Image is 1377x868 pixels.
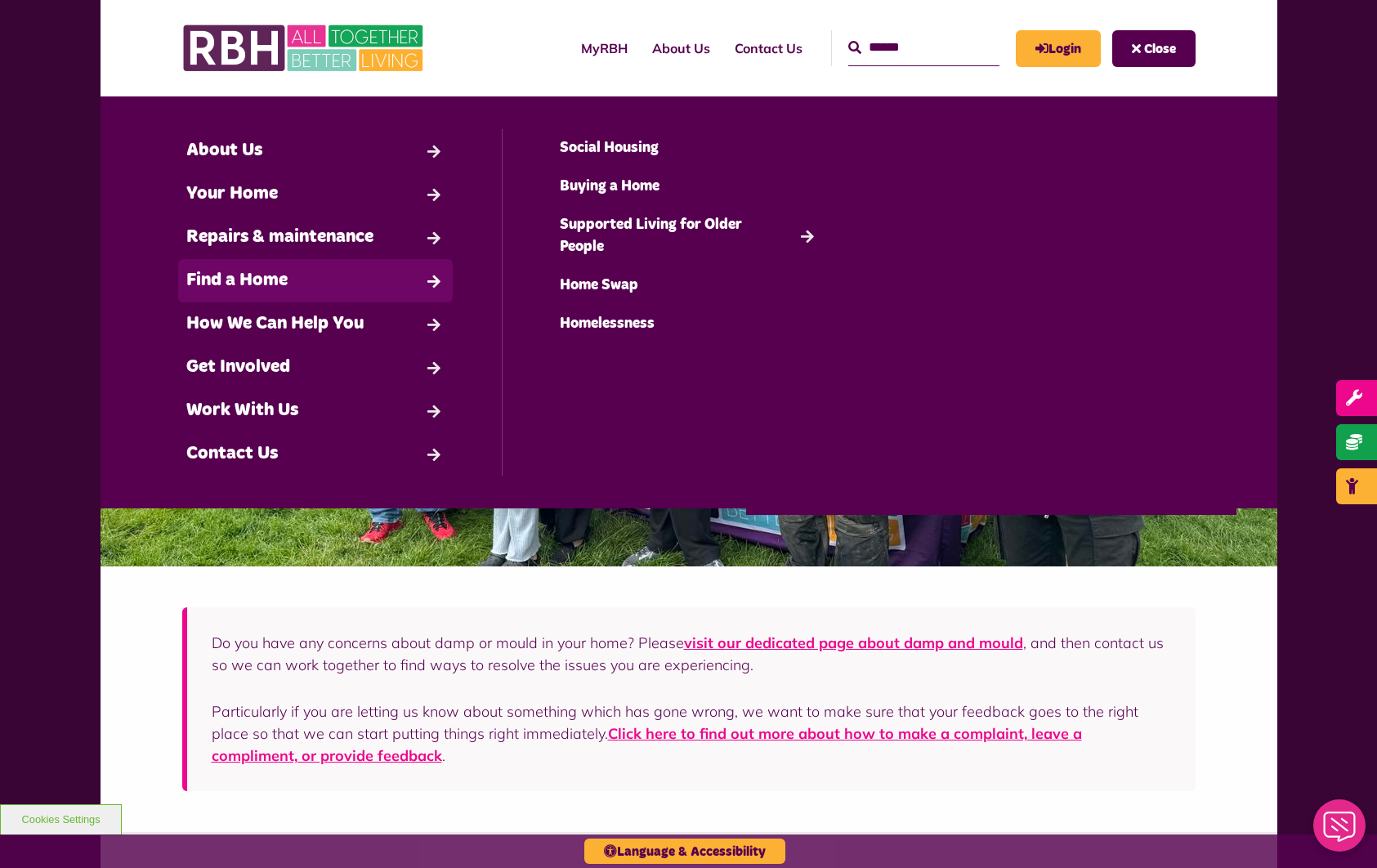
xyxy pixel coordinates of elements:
a: How We Can Help You [178,302,454,346]
a: Home Swap [552,266,826,305]
a: Buying a Home [552,168,826,206]
iframe: Netcall Web Assistant for live chat [1303,794,1377,868]
p: Particularly if you are letting us know about something which has gone wrong, we want to make sur... [212,700,1171,767]
a: Supported Living for Older People [552,206,826,266]
a: Homelessness [552,305,826,343]
a: Contact Us [178,432,454,476]
a: MyRBH [1016,30,1101,67]
a: About Us [178,129,454,172]
a: visit our dedicated page about damp and mould [684,633,1023,652]
img: RBH [182,16,427,80]
a: Contact Us [722,26,815,70]
a: Click here to find out more about how to make a complaint, leave a compliment, or provide feedback [212,724,1082,765]
input: Search [848,30,999,65]
button: Language & Accessibility [584,839,785,864]
button: Navigation [1112,30,1196,67]
a: Work With Us [178,389,454,432]
a: Get Involved [178,346,454,389]
a: MyRBH [569,26,640,70]
a: Social Housing [552,129,826,168]
a: Find a Home [178,259,454,302]
a: About Us [640,26,722,70]
a: Repairs & maintenance [178,216,454,259]
span: Close [1144,43,1176,56]
a: Your Home [178,172,454,216]
p: Do you have any concerns about damp or mould in your home? Please , and then contact us so we can... [212,632,1171,676]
